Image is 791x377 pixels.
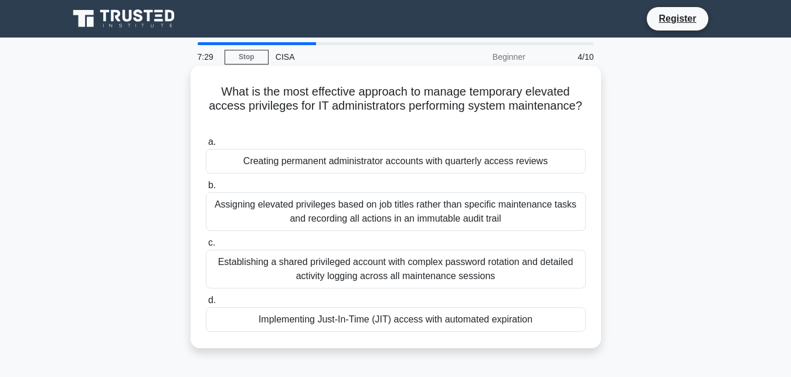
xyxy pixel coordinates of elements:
span: a. [208,137,216,147]
span: c. [208,237,215,247]
div: Creating permanent administrator accounts with quarterly access reviews [206,149,586,174]
div: Implementing Just-In-Time (JIT) access with automated expiration [206,307,586,332]
div: 4/10 [532,45,601,69]
div: CISA [269,45,430,69]
div: Beginner [430,45,532,69]
a: Register [651,11,703,26]
a: Stop [225,50,269,64]
div: Assigning elevated privileges based on job titles rather than specific maintenance tasks and reco... [206,192,586,231]
h5: What is the most effective approach to manage temporary elevated access privileges for IT adminis... [205,84,587,128]
div: Establishing a shared privileged account with complex password rotation and detailed activity log... [206,250,586,288]
span: b. [208,180,216,190]
div: 7:29 [191,45,225,69]
span: d. [208,295,216,305]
